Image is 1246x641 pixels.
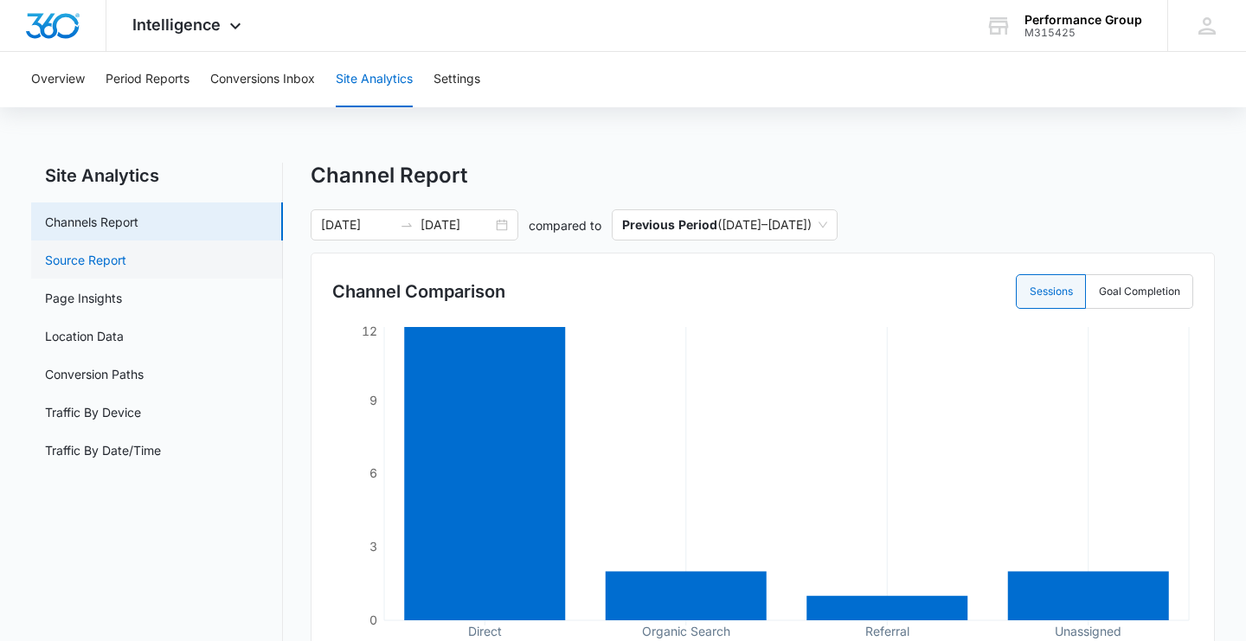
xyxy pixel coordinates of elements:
[1016,274,1086,309] label: Sessions
[45,403,141,421] a: Traffic By Device
[45,251,126,269] a: Source Report
[336,52,413,107] button: Site Analytics
[106,52,189,107] button: Period Reports
[865,624,909,638] tspan: Referral
[369,393,377,407] tspan: 9
[529,216,601,234] p: compared to
[1024,27,1142,39] div: account id
[642,624,730,639] tspan: Organic Search
[45,213,138,231] a: Channels Report
[332,279,505,304] h3: Channel Comparison
[1086,274,1193,309] label: Goal Completion
[45,289,122,307] a: Page Insights
[622,210,827,240] span: ( [DATE] – [DATE] )
[45,441,161,459] a: Traffic By Date/Time
[311,163,467,189] h1: Channel Report
[1055,624,1121,639] tspan: Unassigned
[421,215,492,234] input: End date
[45,365,144,383] a: Conversion Paths
[210,52,315,107] button: Conversions Inbox
[369,465,377,480] tspan: 6
[369,612,377,627] tspan: 0
[132,16,221,34] span: Intelligence
[622,217,717,232] p: Previous Period
[362,324,377,338] tspan: 12
[31,52,85,107] button: Overview
[31,163,283,189] h2: Site Analytics
[434,52,480,107] button: Settings
[1024,13,1142,27] div: account name
[400,218,414,232] span: swap-right
[369,539,377,554] tspan: 3
[400,218,414,232] span: to
[321,215,393,234] input: Start date
[468,624,502,638] tspan: Direct
[45,327,124,345] a: Location Data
